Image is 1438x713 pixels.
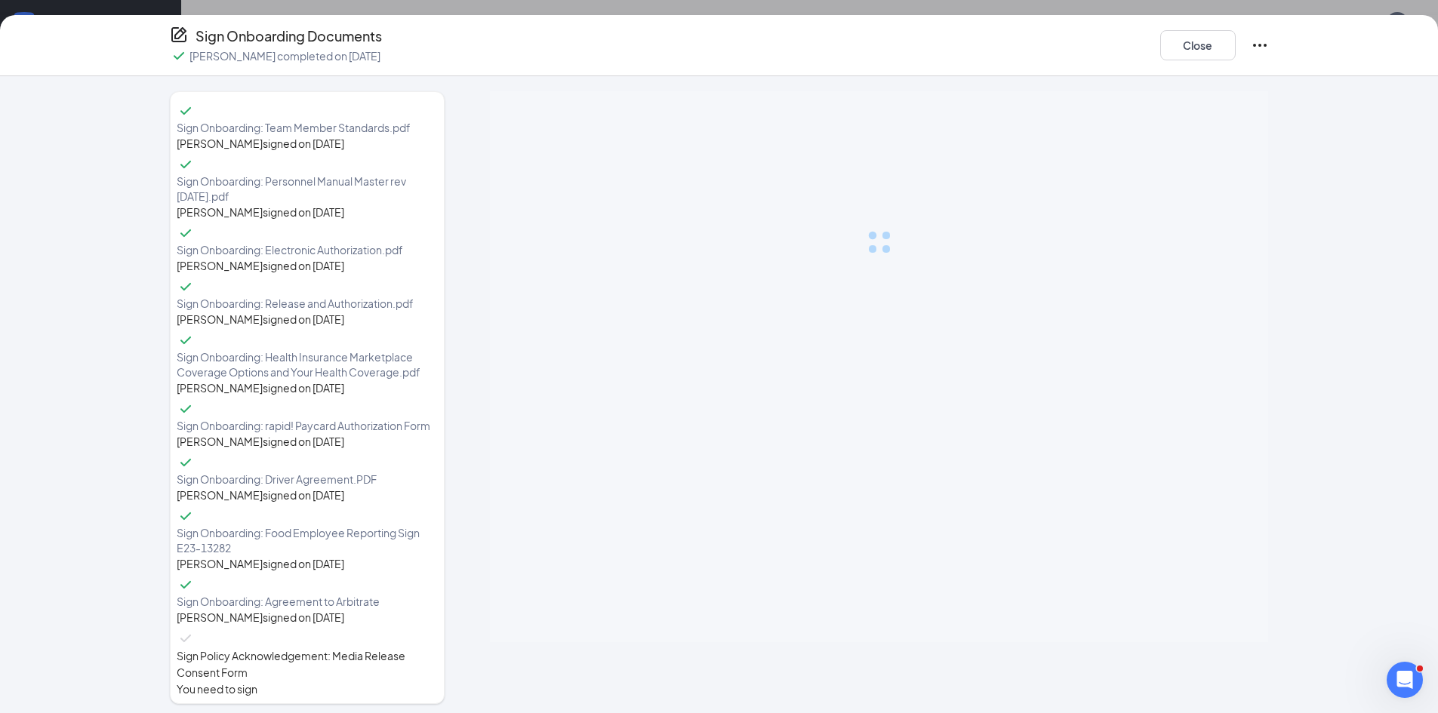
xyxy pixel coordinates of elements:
svg: Checkmark [170,47,188,65]
div: [PERSON_NAME] signed on [DATE] [177,257,438,274]
p: [PERSON_NAME] completed on [DATE] [189,48,380,63]
h4: Sign Onboarding Documents [196,26,382,47]
span: Sign Onboarding: Food Employee Reporting Sign E23-13282 [177,525,438,555]
div: [PERSON_NAME] signed on [DATE] [177,311,438,327]
svg: Ellipses [1251,36,1269,54]
span: Sign Onboarding: Driver Agreement.PDF [177,472,438,487]
div: You need to sign [177,681,438,697]
svg: Checkmark [177,102,195,120]
svg: Checkmark [177,507,195,525]
svg: Checkmark [177,278,195,296]
svg: CompanyDocumentIcon [170,26,188,44]
div: [PERSON_NAME] signed on [DATE] [177,609,438,625]
div: [PERSON_NAME] signed on [DATE] [177,555,438,572]
svg: Checkmark [177,400,195,418]
svg: Checkmark [177,576,195,594]
svg: Checkmark [177,224,195,242]
span: Sign Onboarding: Personnel Manual Master rev [DATE].pdf [177,174,438,204]
svg: Checkmark [177,155,195,174]
div: [PERSON_NAME] signed on [DATE] [177,433,438,450]
iframe: Intercom live chat [1387,662,1423,698]
div: [PERSON_NAME] signed on [DATE] [177,204,438,220]
div: [PERSON_NAME] signed on [DATE] [177,487,438,503]
svg: Checkmark [177,629,195,647]
div: [PERSON_NAME] signed on [DATE] [177,380,438,396]
span: Sign Onboarding: Release and Authorization.pdf [177,296,438,311]
span: Sign Onboarding: Electronic Authorization.pdf [177,242,438,257]
span: Sign Onboarding: Agreement to Arbitrate [177,594,438,609]
svg: Checkmark [177,331,195,349]
div: [PERSON_NAME] signed on [DATE] [177,135,438,152]
span: Sign Policy Acknowledgement: Media Release Consent Form [177,647,438,681]
button: Close [1160,30,1236,60]
svg: Checkmark [177,453,195,472]
span: Sign Onboarding: Health Insurance Marketplace Coverage Options and Your Health Coverage.pdf [177,349,438,380]
span: Sign Onboarding: Team Member Standards.pdf [177,120,438,135]
span: Sign Onboarding: rapid! Paycard Authorization Form [177,418,438,433]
